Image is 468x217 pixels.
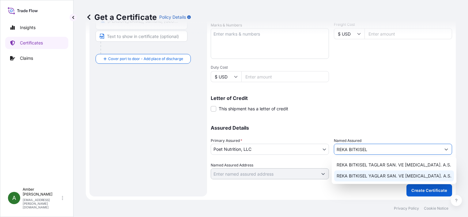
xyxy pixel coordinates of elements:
[441,144,452,155] button: Show suggestions
[20,40,43,46] p: Certificates
[334,138,361,144] label: Named Assured
[211,162,253,168] label: Named Assured Address
[334,144,441,155] input: Assured Name
[20,25,36,31] p: Insights
[108,56,183,62] span: Cover port to door - Add place of discharge
[219,106,288,112] span: This shipment has a letter of credit
[211,138,242,144] span: Primary Assured
[411,187,447,193] p: Create Certificate
[12,195,16,201] span: A
[337,162,451,168] span: REKA BITKISEL TAGLAR SAN. VE [MEDICAL_DATA]. A.S.
[211,65,329,70] span: Duty Cost
[394,206,419,211] p: Privacy Policy
[334,159,454,181] div: Suggestions
[20,55,33,61] p: Claims
[211,96,452,101] p: Letter of Credit
[213,146,251,152] span: Poet Nutrition, LLC
[241,71,329,82] input: Enter amount
[23,187,61,197] p: Amber [PERSON_NAME]
[211,168,318,179] input: Named Assured Address
[337,173,451,179] span: REKA BITKISEL YAGLAR SAN. VE [MEDICAL_DATA]. A.S.
[96,31,187,42] input: Text to appear on certificate
[211,125,452,130] p: Assured Details
[424,206,448,211] p: Cookie Notice
[86,12,157,22] p: Get a Certificate
[318,168,329,179] button: Show suggestions
[159,14,186,20] p: Policy Details
[23,198,61,209] p: [EMAIL_ADDRESS][PERSON_NAME][DOMAIN_NAME]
